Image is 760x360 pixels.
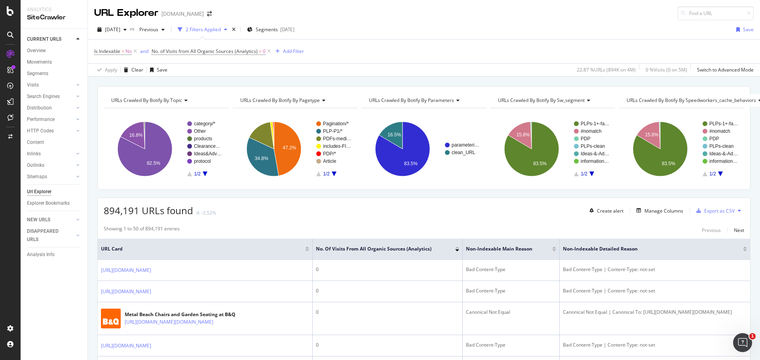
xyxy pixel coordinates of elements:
[633,206,683,215] button: Manage Columns
[201,209,216,216] div: -3.52%
[233,115,358,183] svg: A chart.
[323,143,351,149] text: includes-FI…
[125,311,248,318] div: Metal Beach Chairs and Garden Seating at B&Q
[27,81,39,89] div: Visits
[533,161,547,166] text: 83.5%
[743,26,754,33] div: Save
[194,158,211,164] text: protocol
[27,216,74,224] a: NEW URLS
[563,309,747,316] div: Canonical Not Equal | Canonical To: [URL][DOMAIN_NAME][DOMAIN_NAME]
[710,171,716,177] text: 1/2
[316,245,443,253] span: No. of Visits from All Organic Sources (Analytics)
[316,309,459,316] div: 0
[101,266,151,274] a: [URL][DOMAIN_NAME]
[498,97,585,104] span: URLs Crawled By Botify By sw_segment
[94,64,117,76] button: Apply
[733,23,754,36] button: Save
[27,173,74,181] a: Sitemaps
[323,158,336,164] text: Article
[175,23,230,36] button: 2 Filters Applied
[27,127,74,135] a: HTTP Codes
[272,47,304,56] button: Add Filter
[697,66,754,73] div: Switch to Advanced Mode
[27,35,74,43] a: CURRENT URLS
[27,138,44,147] div: Content
[121,64,143,76] button: Clear
[259,48,262,55] span: =
[230,26,237,34] div: times
[466,341,556,349] div: Bad Content-Type
[244,23,298,36] button: Segments[DATE]
[283,145,296,151] text: 47.2%
[27,70,82,78] a: Segments
[581,136,591,141] text: PDP
[709,121,738,126] text: PLPs-1+-fa…
[627,97,756,104] span: URLs Crawled By Botify By speedworkers_cache_behaviors
[586,204,623,217] button: Create alert
[101,288,151,296] a: [URL][DOMAIN_NAME]
[577,66,636,73] div: 22.87 % URLs ( 894K on 4M )
[207,11,212,17] div: arrow-right-arrow-left
[323,171,330,177] text: 1/2
[27,251,55,259] div: Analysis Info
[581,143,605,149] text: PLPs-clean
[581,128,602,134] text: #nomatch
[27,13,81,22] div: SiteCrawler
[280,26,294,33] div: [DATE]
[27,92,60,101] div: Search Engines
[136,23,168,36] button: Previous
[283,48,304,55] div: Add Filter
[27,216,50,224] div: NEW URLS
[27,58,82,66] a: Movements
[702,225,721,235] button: Previous
[104,115,229,183] svg: A chart.
[563,287,747,294] div: Bad Content-Type | Content-Type: not-set
[140,48,148,55] div: and
[27,35,61,43] div: CURRENT URLS
[194,151,222,156] text: Ideas&Adv…
[27,115,74,124] a: Performance
[27,104,52,112] div: Distribution
[131,66,143,73] div: Clear
[27,70,48,78] div: Segments
[563,266,747,273] div: Bad Content-Type | Content-Type: not-set
[316,266,459,273] div: 0
[27,58,52,66] div: Movements
[27,138,82,147] a: Content
[27,251,82,259] a: Analysis Info
[466,309,556,316] div: Canonical Not Equal
[644,207,683,214] div: Manage Columns
[27,47,46,55] div: Overview
[129,132,142,138] text: 16.8%
[27,6,81,13] div: Analytics
[194,121,215,126] text: category/*
[693,204,735,217] button: Export as CSV
[466,245,540,253] span: Non-Indexable Main Reason
[147,64,167,76] button: Save
[323,128,343,134] text: PLP-P1/*
[27,188,82,196] a: Url Explorer
[496,94,608,107] h4: URLs Crawled By Botify By sw_segment
[369,97,454,104] span: URLs Crawled By Botify By parameters
[194,143,220,149] text: Clearance…
[105,26,120,33] span: 2025 Sep. 26th
[157,66,167,73] div: Save
[255,156,268,161] text: 34.8%
[581,158,609,164] text: information…
[466,287,556,294] div: Bad Content-Type
[27,227,74,244] a: DISAPPEARED URLS
[619,115,744,183] svg: A chart.
[130,25,136,32] span: vs
[452,150,475,155] text: clean_URL
[733,333,752,352] iframe: Intercom live chat
[94,23,130,36] button: [DATE]
[490,115,616,183] svg: A chart.
[316,341,459,349] div: 0
[367,94,479,107] h4: URLs Crawled By Botify By parameters
[27,173,47,181] div: Sitemaps
[361,115,486,183] svg: A chart.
